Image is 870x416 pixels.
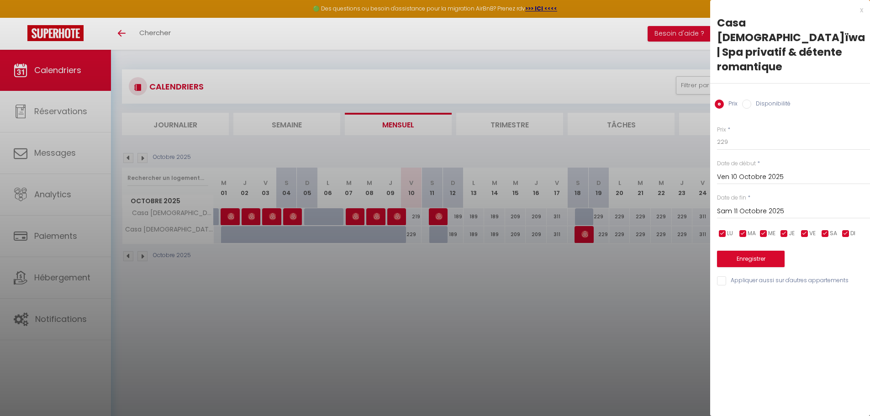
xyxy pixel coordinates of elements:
div: x [710,5,863,16]
label: Date de début [717,159,756,168]
label: Prix [717,126,726,134]
div: Casa [DEMOGRAPHIC_DATA]ïwa | Spa privatif & détente romantique [717,16,863,74]
span: JE [789,229,795,238]
span: ME [768,229,775,238]
span: VE [809,229,816,238]
span: LU [727,229,733,238]
span: SA [830,229,837,238]
label: Disponibilité [751,100,791,110]
span: DI [850,229,855,238]
button: Enregistrer [717,251,785,267]
label: Date de fin [717,194,746,202]
span: MA [748,229,756,238]
label: Prix [724,100,738,110]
